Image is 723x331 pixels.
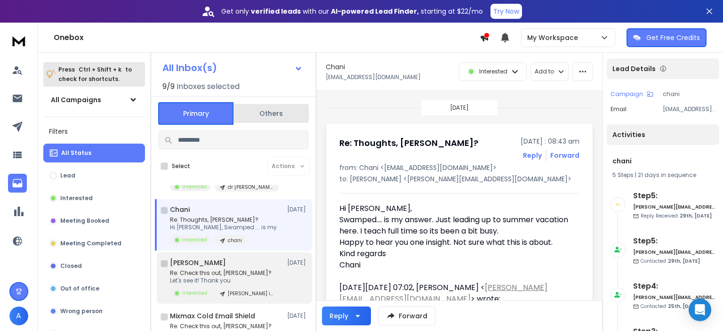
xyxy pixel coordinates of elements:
[611,105,627,113] p: Email
[43,234,145,253] button: Meeting Completed
[9,307,28,325] button: A
[339,203,572,271] div: Hi [PERSON_NAME],
[638,171,696,179] span: 21 days in sequence
[43,90,145,109] button: All Campaigns
[54,32,480,43] h1: Onebox
[521,137,579,146] p: [DATE] : 08:43 am
[339,174,579,184] p: to: [PERSON_NAME] <[PERSON_NAME][EMAIL_ADDRESS][DOMAIN_NAME]>
[155,58,310,77] button: All Inbox(s)
[221,7,483,16] p: Get only with our starting at $22/mo
[43,166,145,185] button: Lead
[162,63,217,73] h1: All Inbox(s)
[527,33,582,42] p: My Workspace
[60,217,109,225] p: Meeting Booked
[612,156,714,166] h1: chani
[490,4,522,19] button: Try Now
[287,259,308,266] p: [DATE]
[550,151,579,160] div: Forward
[77,64,123,75] span: Ctrl + Shift + k
[9,32,28,49] img: logo
[611,90,643,98] p: Campaign
[170,224,277,231] p: Hi [PERSON_NAME], Swamped.... is my
[479,68,507,75] p: Interested
[339,282,547,304] a: [PERSON_NAME][EMAIL_ADDRESS][DOMAIN_NAME]
[60,194,93,202] p: Interested
[182,236,207,243] p: Interested
[322,307,371,325] button: Reply
[641,258,700,265] p: Contacted
[228,184,273,191] p: dr [PERSON_NAME]
[43,211,145,230] button: Meeting Booked
[326,62,345,72] h1: Chani
[535,68,554,75] p: Add to
[680,212,712,219] span: 29th, [DATE]
[339,214,572,237] div: Swamped.... is my answer. Just leading up to summer vacation here. I teach full time so its been ...
[612,171,634,179] span: 5 Steps
[663,90,715,98] p: chani
[612,171,714,179] div: |
[60,285,99,292] p: Out of office
[170,205,190,214] h1: Chani
[43,279,145,298] button: Out of office
[633,281,715,292] h6: Step 4 :
[646,33,700,42] p: Get Free Credits
[326,73,421,81] p: [EMAIL_ADDRESS][DOMAIN_NAME]
[329,311,348,321] div: Reply
[339,248,572,259] div: Kind regards
[182,183,207,190] p: Interested
[633,294,715,301] h6: [PERSON_NAME][EMAIL_ADDRESS][DOMAIN_NAME]
[43,302,145,321] button: Wrong person
[612,64,656,73] p: Lead Details
[170,277,279,284] p: Let's see it! Thank you
[233,103,309,124] button: Others
[339,259,572,271] div: Chani
[43,257,145,275] button: Closed
[60,240,121,247] p: Meeting Completed
[177,81,240,92] h3: Inboxes selected
[339,163,579,172] p: from: Chani <[EMAIL_ADDRESS][DOMAIN_NAME]>
[60,307,103,315] p: Wrong person
[287,206,308,213] p: [DATE]
[251,7,301,16] strong: verified leads
[633,249,715,256] h6: [PERSON_NAME][EMAIL_ADDRESS][DOMAIN_NAME]
[43,189,145,208] button: Interested
[43,125,145,138] h3: Filters
[162,81,175,92] span: 9 / 9
[228,290,273,297] p: [PERSON_NAME] inspires
[668,303,700,310] span: 25th, [DATE]
[689,299,711,321] div: Open Intercom Messenger
[641,303,700,310] p: Contacted
[61,149,91,157] p: All Status
[51,95,101,105] h1: All Campaigns
[43,144,145,162] button: All Status
[339,282,572,305] div: [DATE][DATE] 07:02, [PERSON_NAME] < > wrote:
[158,102,233,125] button: Primary
[633,235,715,247] h6: Step 5 :
[378,307,435,325] button: Forward
[331,7,419,16] strong: AI-powered Lead Finder,
[607,124,719,145] div: Activities
[339,137,478,150] h1: Re: Thoughts, [PERSON_NAME]?
[641,212,712,219] p: Reply Received
[339,237,572,248] div: Happy to hear you one insight. Not sure what this is about.
[170,258,226,267] h1: [PERSON_NAME]
[627,28,707,47] button: Get Free Credits
[450,104,469,112] p: [DATE]
[493,7,519,16] p: Try Now
[170,269,279,277] p: Re: Check this out, [PERSON_NAME]?
[170,216,277,224] p: Re: Thoughts, [PERSON_NAME]?
[170,311,255,321] h1: Mixmax Cold Email Shield
[182,290,207,297] p: Interested
[60,172,75,179] p: Lead
[663,105,715,113] p: [EMAIL_ADDRESS][DOMAIN_NAME]
[60,262,82,270] p: Closed
[172,162,190,170] label: Select
[523,151,542,160] button: Reply
[58,65,132,84] p: Press to check for shortcuts.
[633,203,715,210] h6: [PERSON_NAME][EMAIL_ADDRESS][DOMAIN_NAME]
[633,190,715,202] h6: Step 5 :
[228,237,242,244] p: chani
